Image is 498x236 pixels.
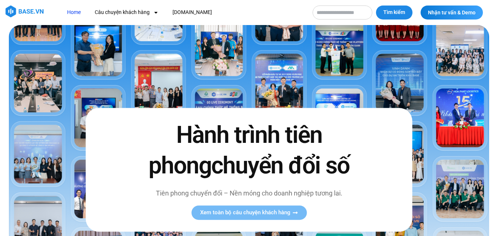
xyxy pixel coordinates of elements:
a: Nhận tư vấn & Demo [421,6,483,20]
a: Xem toàn bộ câu chuyện khách hàng [191,205,307,220]
span: Xem toàn bộ câu chuyện khách hàng [200,210,290,215]
button: Tìm kiếm [376,6,412,20]
span: Nhận tư vấn & Demo [428,10,476,15]
a: [DOMAIN_NAME] [167,6,217,19]
h2: Hành trình tiên phong [142,120,355,181]
nav: Menu [62,6,305,19]
a: Câu chuyện khách hàng [89,6,164,19]
p: Tiên phong chuyển đổi – Nền móng cho doanh nghiệp tương lai. [142,188,355,198]
span: chuyển đổi số [211,152,349,179]
a: Home [62,6,86,19]
span: Tìm kiếm [383,9,405,16]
